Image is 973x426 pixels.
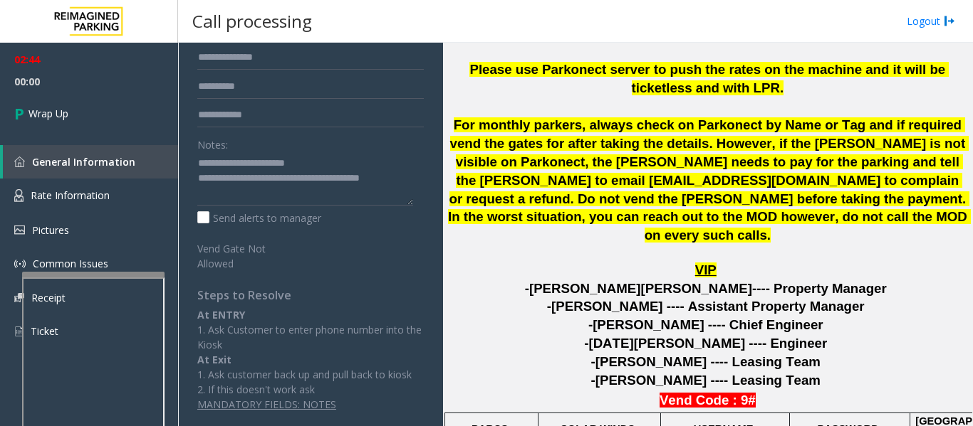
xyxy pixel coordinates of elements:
[197,353,231,366] b: At Exit
[695,262,717,277] span: VIP
[584,336,827,351] span: -[DATE][PERSON_NAME] ---- Engineer
[907,14,955,28] a: Logout
[591,354,821,369] span: -[PERSON_NAME] ---- Leasing Team
[197,322,424,352] p: 1. Ask Customer to enter phone number into the Kiosk
[197,367,424,382] p: 1. Ask customer back up and pull back to kiosk
[547,299,865,314] span: -[PERSON_NAME] ---- Assistant Property Manager
[14,258,26,270] img: 'icon'
[944,14,955,28] img: logout
[469,62,949,95] span: Please use Parkonect server to push the rates on the machine and it will be ticketless and with LPR.
[32,155,135,169] span: General Information
[448,117,971,243] span: For monthly parkers, always check on Parkonect by Name or Tag and if required vend the gates for ...
[591,373,821,388] span: -[PERSON_NAME] ---- Leasing Team
[588,317,823,332] span: -[PERSON_NAME] ---- Chief Engineer
[33,257,108,270] span: Common Issues
[197,132,228,152] label: Notes:
[3,145,178,179] a: General Information
[197,382,424,397] p: 2. If this doesn't work ask
[31,188,110,202] span: Rate Information
[660,393,756,408] b: Vend Code : 9#
[185,4,319,38] h3: Call processing
[14,225,25,235] img: 'icon'
[14,293,24,302] img: 'icon'
[194,236,291,271] label: Vend Gate Not Allowed
[197,398,336,411] u: MANDATORY FIELDS: NOTES
[640,281,752,297] span: [PERSON_NAME]
[14,189,24,202] img: 'icon'
[14,325,24,338] img: 'icon'
[32,223,69,237] span: Pictures
[28,106,68,121] span: Wrap Up
[525,281,641,296] span: -[PERSON_NAME]
[752,281,887,296] span: ---- Property Manager
[197,211,321,225] label: Send alerts to manager
[14,156,25,167] img: 'icon'
[197,289,424,302] h4: Steps to Resolve
[197,308,245,321] b: At ENTRY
